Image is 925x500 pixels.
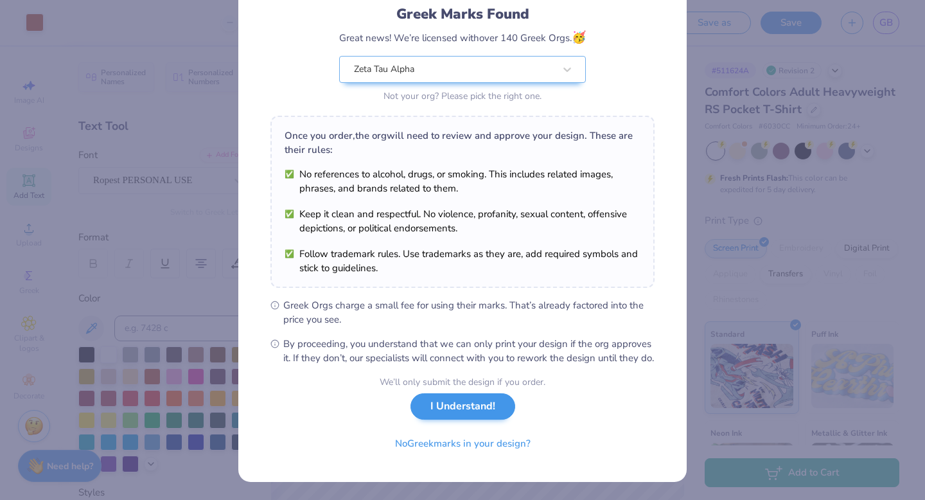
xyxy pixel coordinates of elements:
[285,207,640,235] li: Keep it clean and respectful. No violence, profanity, sexual content, offensive depictions, or po...
[380,375,545,389] div: We’ll only submit the design if you order.
[384,431,542,457] button: NoGreekmarks in your design?
[339,89,586,103] div: Not your org? Please pick the right one.
[410,393,515,420] button: I Understand!
[285,129,640,157] div: Once you order, the org will need to review and approve your design. These are their rules:
[339,29,586,46] div: Great news! We’re licensed with over 140 Greek Orgs.
[339,4,586,24] div: Greek Marks Found
[283,298,655,326] span: Greek Orgs charge a small fee for using their marks. That’s already factored into the price you see.
[572,30,586,45] span: 🥳
[285,167,640,195] li: No references to alcohol, drugs, or smoking. This includes related images, phrases, and brands re...
[285,247,640,275] li: Follow trademark rules. Use trademarks as they are, add required symbols and stick to guidelines.
[283,337,655,365] span: By proceeding, you understand that we can only print your design if the org approves it. If they ...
